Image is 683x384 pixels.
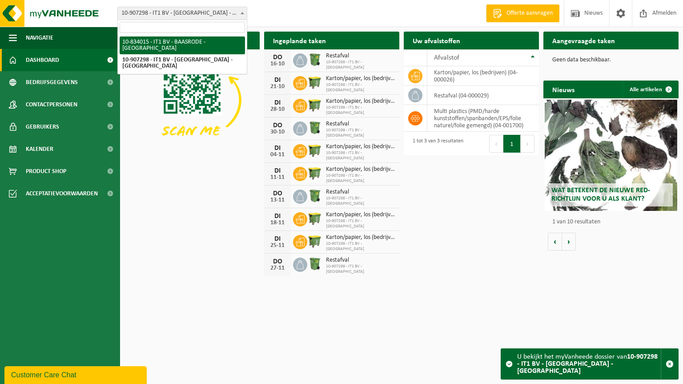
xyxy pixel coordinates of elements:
[307,234,322,249] img: WB-1100-HPE-GN-50
[26,160,66,182] span: Product Shop
[623,81,678,98] a: Alle artikelen
[307,75,322,90] img: WB-1100-HPE-GN-50
[427,86,539,105] td: restafval (04-000029)
[427,66,539,86] td: karton/papier, los (bedrijven) (04-000026)
[269,190,286,197] div: DO
[26,27,53,49] span: Navigatie
[118,7,247,20] span: 10-907298 - IT1 BV - GENT - GENT
[269,61,286,67] div: 16-10
[326,105,395,116] span: 10-907298 - IT1 BV - [GEOGRAPHIC_DATA]
[269,152,286,158] div: 04-11
[326,173,395,184] span: 10-907298 - IT1 BV - [GEOGRAPHIC_DATA]
[486,4,559,22] a: Offerte aanvragen
[326,53,395,60] span: Restafval
[434,54,459,61] span: Afvalstof
[551,187,650,202] span: Wat betekent de nieuwe RED-richtlijn voor u als klant?
[269,235,286,243] div: DI
[269,197,286,203] div: 13-11
[326,196,395,206] span: 10-907298 - IT1 BV - [GEOGRAPHIC_DATA]
[326,264,395,275] span: 10-907298 - IT1 BV - [GEOGRAPHIC_DATA]
[504,9,555,18] span: Offerte aanvragen
[269,99,286,106] div: DI
[269,84,286,90] div: 21-10
[326,211,395,218] span: Karton/papier, los (bedrijven)
[326,166,395,173] span: Karton/papier, los (bedrijven)
[26,71,78,93] span: Bedrijfsgegevens
[117,7,247,20] span: 10-907298 - IT1 BV - GENT - GENT
[552,57,670,63] p: Geen data beschikbaar.
[517,349,661,379] div: U bekijkt het myVanheede dossier van
[517,353,658,375] strong: 10-907298 - IT1 BV - [GEOGRAPHIC_DATA] - [GEOGRAPHIC_DATA]
[269,213,286,220] div: DI
[552,219,674,225] p: 1 van 10 resultaten
[408,134,463,154] div: 1 tot 3 van 3 resultaten
[307,256,322,271] img: WB-0370-HPE-GN-50
[269,122,286,129] div: DO
[503,135,521,153] button: 1
[307,166,322,181] img: WB-1100-HPE-GN-50
[326,121,395,128] span: Restafval
[269,220,286,226] div: 18-11
[269,106,286,113] div: 28-10
[26,93,77,116] span: Contactpersonen
[269,174,286,181] div: 11-11
[120,36,245,54] li: 10-834015 - IT1 BV - BAASRODE - [GEOGRAPHIC_DATA]
[26,138,53,160] span: Kalender
[326,128,395,138] span: 10-907298 - IT1 BV - [GEOGRAPHIC_DATA]
[326,60,395,70] span: 10-907298 - IT1 BV - [GEOGRAPHIC_DATA]
[307,52,322,67] img: WB-0370-HPE-GN-50
[326,98,395,105] span: Karton/papier, los (bedrijven)
[264,32,335,49] h2: Ingeplande taken
[562,233,576,251] button: Volgende
[307,143,322,158] img: WB-1100-HPE-GN-50
[521,135,534,153] button: Next
[326,241,395,252] span: 10-907298 - IT1 BV - [GEOGRAPHIC_DATA]
[489,135,503,153] button: Previous
[26,49,59,71] span: Dashboard
[269,243,286,249] div: 25-11
[326,75,395,82] span: Karton/papier, los (bedrijven)
[307,211,322,226] img: WB-1100-HPE-GN-50
[326,82,395,93] span: 10-907298 - IT1 BV - [GEOGRAPHIC_DATA]
[269,145,286,152] div: DI
[326,143,395,150] span: Karton/papier, los (bedrijven)
[326,189,395,196] span: Restafval
[269,129,286,135] div: 30-10
[548,233,562,251] button: Vorige
[326,150,395,161] span: 10-907298 - IT1 BV - [GEOGRAPHIC_DATA]
[307,97,322,113] img: WB-1100-HPE-GN-50
[326,257,395,264] span: Restafval
[307,188,322,203] img: WB-0370-HPE-GN-50
[404,32,469,49] h2: Uw afvalstoffen
[269,265,286,271] div: 27-11
[545,100,677,211] a: Wat betekent de nieuwe RED-richtlijn voor u als klant?
[269,258,286,265] div: DO
[4,364,149,384] iframe: chat widget
[120,54,245,72] li: 10-907298 - IT1 BV - [GEOGRAPHIC_DATA] - [GEOGRAPHIC_DATA]
[269,77,286,84] div: DI
[543,32,624,49] h2: Aangevraagde taken
[269,54,286,61] div: DO
[125,49,260,151] img: Download de VHEPlus App
[269,167,286,174] div: DI
[26,116,59,138] span: Gebruikers
[307,120,322,135] img: WB-0370-HPE-GN-50
[543,81,583,98] h2: Nieuws
[326,234,395,241] span: Karton/papier, los (bedrijven)
[26,182,98,205] span: Acceptatievoorwaarden
[326,218,395,229] span: 10-907298 - IT1 BV - [GEOGRAPHIC_DATA]
[427,105,539,132] td: multi plastics (PMD/harde kunststoffen/spanbanden/EPS/folie naturel/folie gemengd) (04-001700)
